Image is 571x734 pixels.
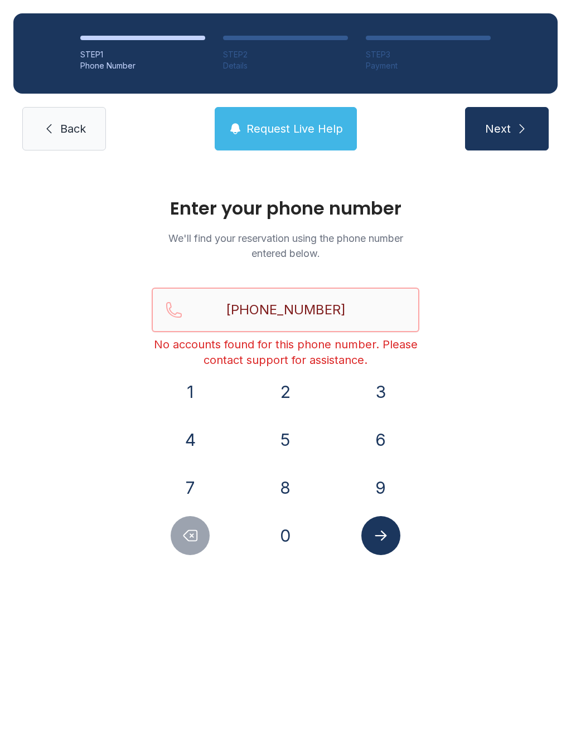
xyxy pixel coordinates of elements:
[366,60,491,71] div: Payment
[152,200,419,217] h1: Enter your phone number
[361,372,400,411] button: 3
[152,337,419,368] div: No accounts found for this phone number. Please contact support for assistance.
[80,49,205,60] div: STEP 1
[60,121,86,137] span: Back
[485,121,511,137] span: Next
[361,468,400,507] button: 9
[223,60,348,71] div: Details
[266,420,305,459] button: 5
[223,49,348,60] div: STEP 2
[152,231,419,261] p: We'll find your reservation using the phone number entered below.
[361,420,400,459] button: 6
[246,121,343,137] span: Request Live Help
[266,468,305,507] button: 8
[171,372,210,411] button: 1
[171,468,210,507] button: 7
[266,516,305,555] button: 0
[171,420,210,459] button: 4
[266,372,305,411] button: 2
[171,516,210,555] button: Delete number
[366,49,491,60] div: STEP 3
[361,516,400,555] button: Submit lookup form
[80,60,205,71] div: Phone Number
[152,288,419,332] input: Reservation phone number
